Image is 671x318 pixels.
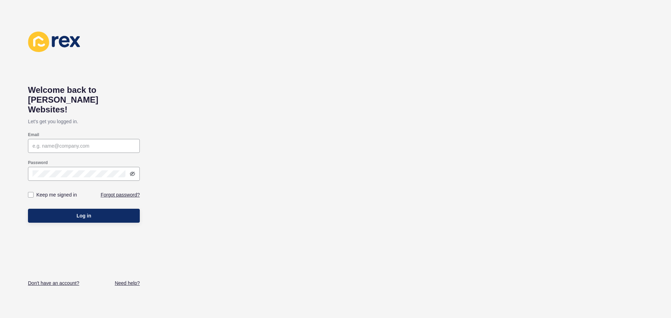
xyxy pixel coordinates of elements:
[115,280,140,287] a: Need help?
[36,191,77,198] label: Keep me signed in
[28,209,140,223] button: Log in
[101,191,140,198] a: Forgot password?
[28,280,79,287] a: Don't have an account?
[28,85,140,114] h1: Welcome back to [PERSON_NAME] Websites!
[28,160,48,165] label: Password
[28,114,140,128] p: Let's get you logged in.
[33,142,135,149] input: e.g. name@company.com
[28,132,39,138] label: Email
[77,212,91,219] span: Log in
